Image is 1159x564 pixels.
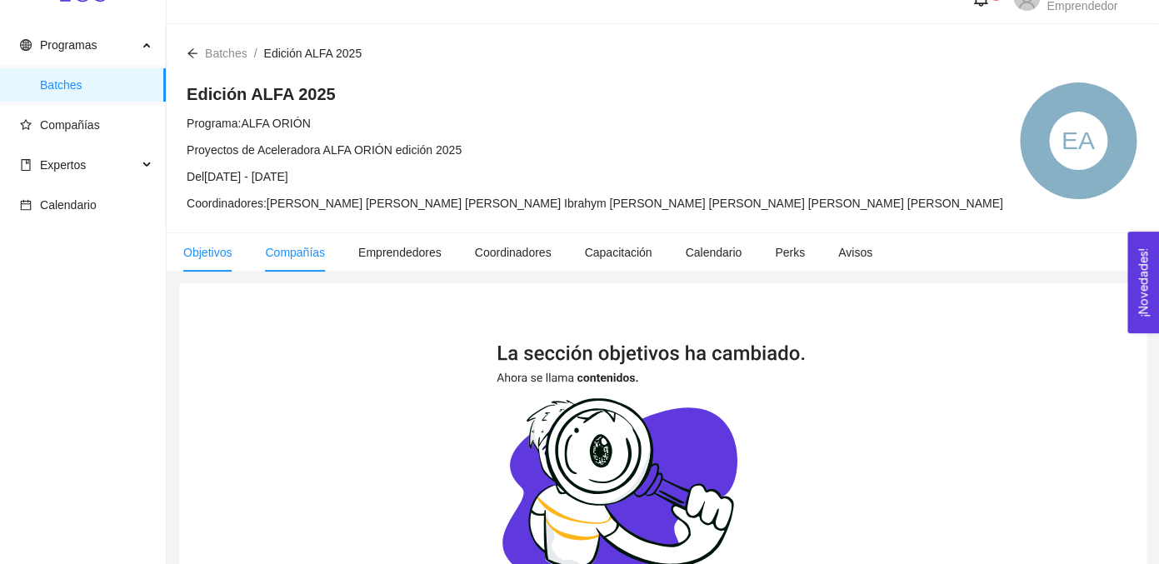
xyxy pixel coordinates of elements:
[187,197,1003,210] span: Coordinadores: [PERSON_NAME] [PERSON_NAME] [PERSON_NAME] Ibrahym [PERSON_NAME] [PERSON_NAME] [PER...
[584,246,652,259] span: Capacitación
[838,246,872,259] span: Avisos
[20,39,32,51] span: global
[187,117,311,130] span: Programa: ALFA ORIÓN
[40,198,97,212] span: Calendario
[187,143,462,157] span: Proyectos de Aceleradora ALFA ORIÓN edición 2025
[685,246,742,259] span: Calendario
[187,170,288,183] span: Del [DATE] - [DATE]
[20,159,32,171] span: book
[205,47,247,60] span: Batches
[40,68,152,102] span: Batches
[20,199,32,211] span: calendar
[1049,112,1107,170] div: EA
[20,119,32,131] span: star
[263,47,362,60] span: Edición ALFA 2025
[358,246,442,259] span: Emprendedores
[187,82,1003,106] h4: Edición ALFA 2025
[40,158,86,172] span: Expertos
[1127,232,1159,333] button: Open Feedback Widget
[475,246,552,259] span: Coordinadores
[775,246,805,259] span: Perks
[183,246,232,259] span: Objetivos
[265,246,325,259] span: Compañías
[187,47,198,59] span: arrow-left
[40,38,97,52] span: Programas
[254,47,257,60] span: /
[40,118,100,132] span: Compañías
